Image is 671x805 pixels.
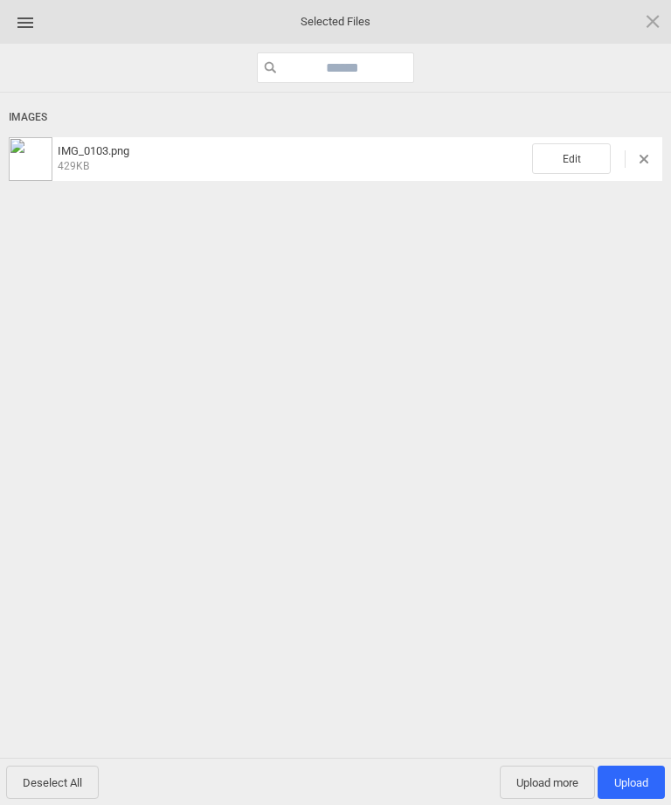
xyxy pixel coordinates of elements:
span: Deselect All [6,766,99,799]
span: Selected Files [248,14,423,30]
span: IMG_0103.png [58,144,129,157]
img: 28f6a98b-efed-424b-8fe7-5f9506f9f3cd [9,137,52,181]
span: Click here or hit ESC to close picker [643,11,662,31]
span: IMG_0103.png [52,144,532,173]
span: Edit [532,143,611,174]
span: Upload more [500,766,595,799]
span: Upload [614,776,648,789]
div: Images [9,101,662,134]
span: Upload [598,766,665,799]
span: 429KB [58,160,89,172]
